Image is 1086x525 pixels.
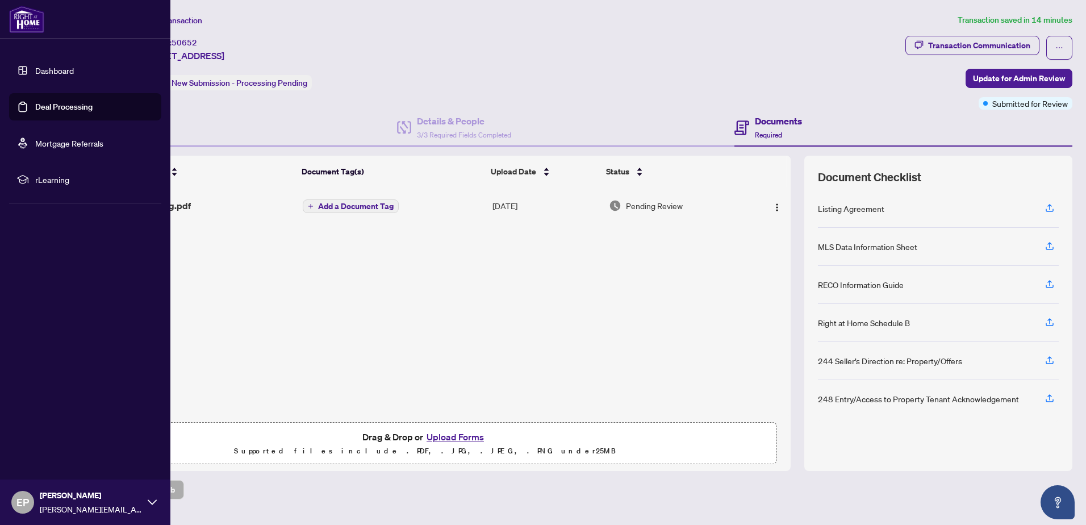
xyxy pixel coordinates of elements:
div: RECO Information Guide [818,278,904,291]
span: New Submission - Processing Pending [172,78,307,88]
h4: Documents [755,114,802,128]
img: logo [9,6,44,33]
button: Add a Document Tag [303,199,399,214]
p: Supported files include .PDF, .JPG, .JPEG, .PNG under 25 MB [80,444,770,458]
span: EP [16,494,29,510]
th: (1) File Name [110,156,298,188]
div: 248 Entry/Access to Property Tenant Acknowledgement [818,393,1019,405]
div: Listing Agreement [818,202,884,215]
th: Document Tag(s) [297,156,486,188]
div: MLS Data Information Sheet [818,240,917,253]
div: 244 Seller’s Direction re: Property/Offers [818,355,962,367]
button: Update for Admin Review [966,69,1072,88]
img: Logo [772,203,782,212]
span: Required [755,131,782,139]
th: Status [602,156,746,188]
span: View Transaction [141,15,202,26]
span: 3/3 Required Fields Completed [417,131,511,139]
div: Status: [141,75,312,90]
h4: Details & People [417,114,511,128]
span: Drag & Drop or [362,430,487,444]
span: Drag & Drop orUpload FormsSupported files include .PDF, .JPG, .JPEG, .PNG under25MB [73,423,776,465]
div: Transaction Communication [928,36,1030,55]
span: Submitted for Review [992,97,1068,110]
button: Logo [768,197,786,215]
span: rLearning [35,173,153,186]
span: Add a Document Tag [318,202,394,210]
span: Status [606,165,629,178]
span: Document Checklist [818,169,921,185]
span: [PERSON_NAME][EMAIL_ADDRESS][DOMAIN_NAME] [40,503,142,515]
article: Transaction saved in 14 minutes [958,14,1072,27]
button: Add a Document Tag [303,199,399,213]
img: Document Status [609,199,621,212]
td: [DATE] [488,188,604,224]
span: Upload Date [491,165,536,178]
th: Upload Date [486,156,602,188]
a: Mortgage Referrals [35,138,103,148]
button: Open asap [1041,485,1075,519]
span: ellipsis [1055,44,1063,52]
span: [PERSON_NAME] [40,489,142,502]
span: [STREET_ADDRESS] [141,49,224,63]
button: Transaction Communication [905,36,1039,55]
span: Pending Review [626,199,683,212]
div: Right at Home Schedule B [818,316,910,329]
a: Deal Processing [35,102,93,112]
button: Upload Forms [423,430,487,444]
span: plus [308,203,314,209]
a: Dashboard [35,65,74,76]
span: Update for Admin Review [973,69,1065,88]
span: 50652 [172,37,197,48]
